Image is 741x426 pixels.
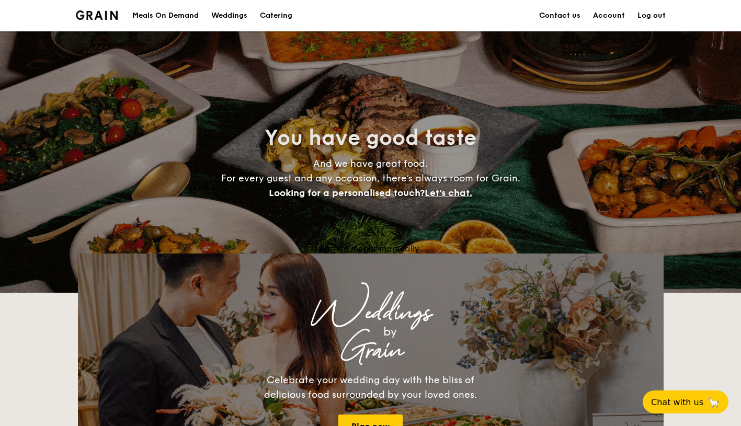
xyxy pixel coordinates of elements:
[78,244,664,254] div: Loading menus magically...
[76,10,118,20] img: Grain
[269,187,425,199] span: Looking for a personalised touch?
[643,390,728,413] button: Chat with us🦙
[170,304,572,323] div: Weddings
[209,323,572,341] div: by
[265,125,476,151] span: You have good taste
[170,341,572,360] div: Grain
[221,158,520,199] span: And we have great food. For every guest and any occasion, there’s always room for Grain.
[651,397,703,407] span: Chat with us
[76,10,118,20] a: Logotype
[708,396,720,408] span: 🦙
[253,373,488,402] div: Celebrate your wedding day with the bliss of delicious food surrounded by your loved ones.
[425,187,472,199] span: Let's chat.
